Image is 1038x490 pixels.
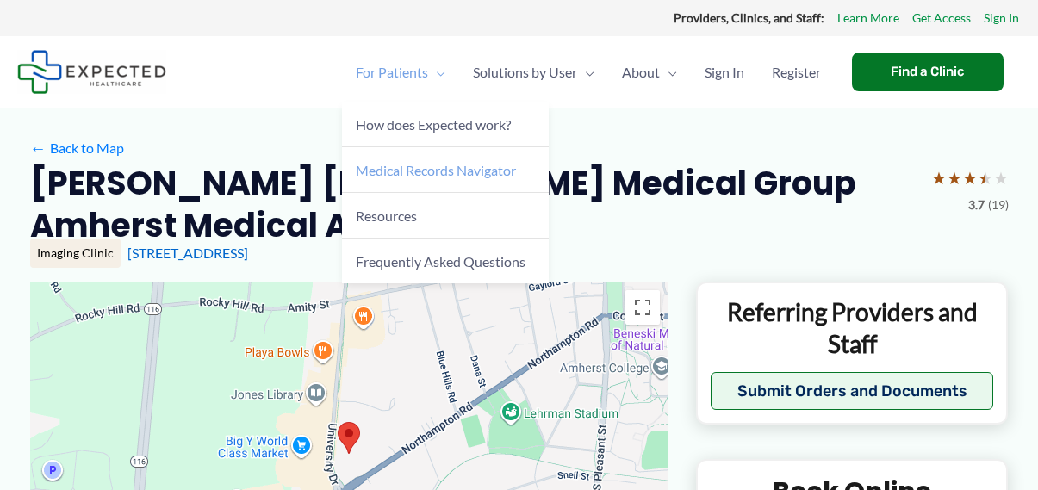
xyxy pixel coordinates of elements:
[968,194,985,216] span: 3.7
[30,162,917,247] h2: [PERSON_NAME] [PERSON_NAME] Medical Group Amherst Medical Associates
[473,42,577,102] span: Solutions by User
[993,162,1009,194] span: ★
[758,42,835,102] a: Register
[127,245,248,261] a: [STREET_ADDRESS]
[356,42,428,102] span: For Patients
[660,42,677,102] span: Menu Toggle
[342,147,549,193] a: Medical Records Navigator
[772,42,821,102] span: Register
[356,253,525,270] span: Frequently Asked Questions
[988,194,1009,216] span: (19)
[577,42,594,102] span: Menu Toggle
[428,42,445,102] span: Menu Toggle
[30,135,124,161] a: ←Back to Map
[342,42,459,102] a: For PatientsMenu Toggle
[711,372,994,410] button: Submit Orders and Documents
[674,10,824,25] strong: Providers, Clinics, and Staff:
[356,162,516,178] span: Medical Records Navigator
[691,42,758,102] a: Sign In
[962,162,978,194] span: ★
[342,239,549,283] a: Frequently Asked Questions
[711,296,994,359] p: Referring Providers and Staff
[984,7,1019,29] a: Sign In
[625,290,660,325] button: Toggle fullscreen view
[342,193,549,239] a: Resources
[705,42,744,102] span: Sign In
[342,102,549,148] a: How does Expected work?
[608,42,691,102] a: AboutMenu Toggle
[17,50,166,94] img: Expected Healthcare Logo - side, dark font, small
[947,162,962,194] span: ★
[837,7,899,29] a: Learn More
[356,208,417,224] span: Resources
[30,140,47,156] span: ←
[459,42,608,102] a: Solutions by UserMenu Toggle
[342,42,835,102] nav: Primary Site Navigation
[931,162,947,194] span: ★
[30,239,121,268] div: Imaging Clinic
[622,42,660,102] span: About
[912,7,971,29] a: Get Access
[978,162,993,194] span: ★
[852,53,1004,91] a: Find a Clinic
[356,116,511,133] span: How does Expected work?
